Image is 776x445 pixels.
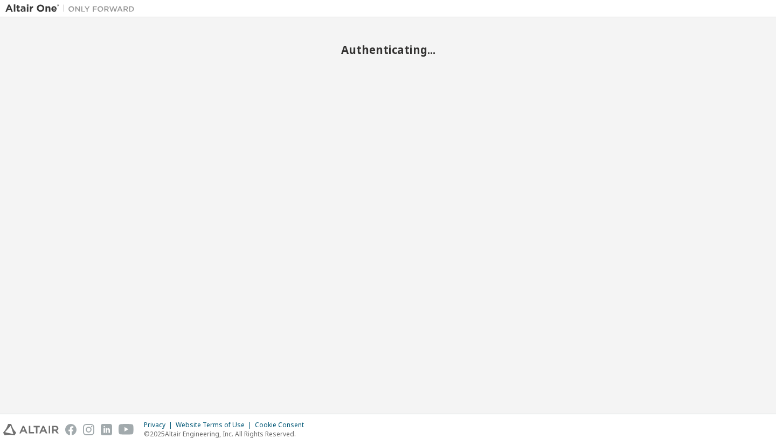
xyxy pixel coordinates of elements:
div: Cookie Consent [255,421,310,429]
img: facebook.svg [65,424,77,435]
img: youtube.svg [119,424,134,435]
div: Privacy [144,421,176,429]
p: © 2025 Altair Engineering, Inc. All Rights Reserved. [144,429,310,439]
h2: Authenticating... [5,43,771,57]
img: linkedin.svg [101,424,112,435]
img: altair_logo.svg [3,424,59,435]
img: instagram.svg [83,424,94,435]
div: Website Terms of Use [176,421,255,429]
img: Altair One [5,3,140,14]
